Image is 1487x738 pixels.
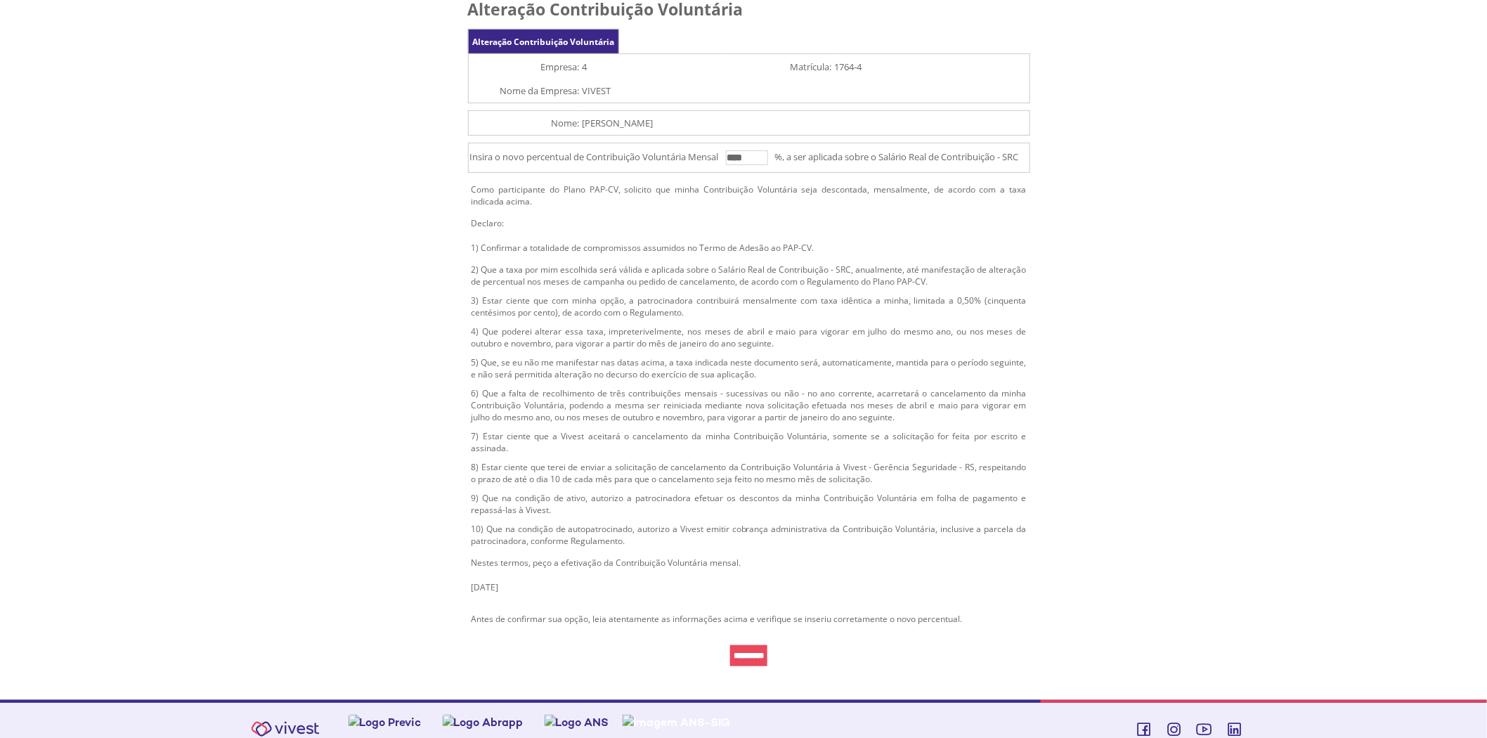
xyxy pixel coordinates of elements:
td: VIVEST [580,79,1030,103]
td: 4) Que poderei alterar essa taxa, impreterivelmente, nos meses de abril e maio para vigorar em ju... [468,322,1030,353]
td: Matrícula: [721,54,833,79]
td: 9) Que na condição de ativo, autorizo a patrocinadora efetuar os descontos da minha Contribuição ... [468,488,1030,519]
td: Nome da Empresa: [468,79,580,103]
img: Logo Abrapp [443,715,524,730]
div: Alteração Contribuição Voluntária [468,29,619,53]
td: 6) Que a falta de recolhimento de três contribuições mensais - sucessivas ou não - no ano corrent... [468,384,1030,427]
td: 1) Confirmar a totalidade de compromissos assumidos no Termo de Adesão ao PAP-CV. [468,235,1030,260]
td: Como participante do Plano PAP-CV, solicito que minha Contribuição Voluntária seja descontada, me... [468,180,1030,211]
td: Nestes termos, peço a efetivação da Contribuição Voluntária mensal. [468,550,1030,575]
td: 3) Estar ciente que com minha opção, a patrocinadora contribuirá mensalmente com taxa idêntica a ... [468,291,1030,322]
img: Imagem ANS-SIG [623,715,731,730]
img: Logo ANS [545,715,609,730]
td: 5) Que, se eu não me manifestar nas datas acima, a taxa indicada neste documento será, automatica... [468,353,1030,384]
td: Nome: [468,111,580,136]
td: 2) Que a taxa por mim escolhida será válida e aplicada sobre o Salário Real de Contribuição - SRC... [468,260,1030,291]
td: Antes de confirmar sua opção, leia atentamente as informações acima e verifique se inseriu corret... [468,607,1030,631]
section: FunCESP - Novo Contribuição Voluntária Portlet [332,1,1167,673]
h2: Alteração Contribuição Voluntária [468,1,1030,18]
td: 8) Estar ciente que terei de enviar a solicitação de cancelamento da Contribuição Voluntária à Vi... [468,458,1030,488]
td: [DATE] [468,575,1030,600]
td: Insira o novo percentual de Contribuição Voluntária Mensal %, a ser aplicada sobre o Salário Real... [468,143,1030,173]
td: Empresa: [468,54,580,79]
img: Logo Previc [349,715,422,730]
td: 10) Que na condição de autopatrocinado, autorizo a Vivest emitir cobrança administrativa da Contr... [468,519,1030,550]
td: Declaro: [468,211,1030,235]
td: [PERSON_NAME] [580,111,1030,136]
td: 1764-4 [833,54,1030,79]
td: 7) Estar ciente que a Vivest aceitará o cancelamento da minha Contribuição Voluntária, somente se... [468,427,1030,458]
td: 4 [580,54,721,79]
